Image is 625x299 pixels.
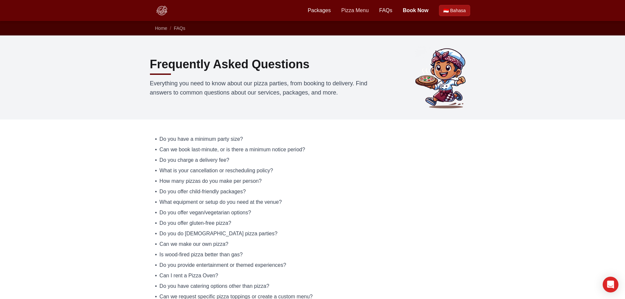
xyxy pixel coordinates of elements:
a: • What is your cancellation or rescheduling policy? [155,167,470,175]
span: What is your cancellation or rescheduling policy? [159,167,273,175]
span: Do you have a minimum party size? [159,135,243,143]
span: Can we make our own pizza? [159,240,228,248]
span: Can I rent a Pizza Oven? [159,272,218,280]
span: Do you charge a delivery fee? [159,156,229,164]
img: Common questions about Bali Pizza Party [412,46,475,109]
a: • Do you offer vegan/vegetarian options? [155,209,470,217]
span: • [155,156,157,164]
a: • Can I rent a Pizza Oven? [155,272,470,280]
li: / [170,25,171,32]
a: • What equipment or setup do you need at the venue? [155,198,470,206]
a: • Do you have catering options other than pizza? [155,282,470,290]
span: • [155,167,157,175]
a: • Can we book last-minute, or is there a minimum notice period? [155,146,470,154]
a: Home [155,26,167,31]
span: Do you offer child-friendly packages? [159,188,246,196]
span: How many pizzas do you make per person? [159,177,261,185]
span: Do you have catering options other than pizza? [159,282,269,290]
span: Can we book last-minute, or is there a minimum notice period? [159,146,305,154]
span: • [155,209,157,217]
img: Bali Pizza Party Logo [155,4,168,17]
a: • Do you provide entertainment or themed experiences? [155,261,470,269]
a: • How many pizzas do you make per person? [155,177,470,185]
span: • [155,282,157,290]
span: • [155,146,157,154]
a: • Do you charge a delivery fee? [155,156,470,164]
span: Bahasa [450,7,466,14]
h1: Frequently Asked Questions [150,58,310,71]
span: • [155,272,157,280]
span: • [155,261,157,269]
span: • [155,198,157,206]
a: • Do you offer gluten-free pizza? [155,219,470,227]
a: • Can we make our own pizza? [155,240,470,248]
p: Everything you need to know about our pizza parties, from booking to delivery. Find answers to co... [150,79,370,97]
span: • [155,135,157,143]
a: • Do you offer child-friendly packages? [155,188,470,196]
span: Do you do [DEMOGRAPHIC_DATA] pizza parties? [159,230,278,238]
a: Book Now [403,7,428,14]
span: • [155,240,157,248]
span: Do you offer gluten-free pizza? [159,219,231,227]
span: • [155,251,157,259]
span: Do you offer vegan/vegetarian options? [159,209,251,217]
a: Pizza Menu [341,7,369,14]
span: • [155,188,157,196]
a: • Do you do [DEMOGRAPHIC_DATA] pizza parties? [155,230,470,238]
span: • [155,177,157,185]
div: Open Intercom Messenger [603,277,618,292]
a: Beralih ke Bahasa Indonesia [439,5,470,16]
a: • Do you have a minimum party size? [155,135,470,143]
a: FAQs [379,7,392,14]
a: FAQs [174,26,185,31]
span: What equipment or setup do you need at the venue? [159,198,282,206]
span: Is wood-fired pizza better than gas? [159,251,242,259]
span: • [155,230,157,238]
span: Do you provide entertainment or themed experiences? [159,261,286,269]
a: Packages [308,7,331,14]
span: • [155,219,157,227]
a: • Is wood-fired pizza better than gas? [155,251,470,259]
